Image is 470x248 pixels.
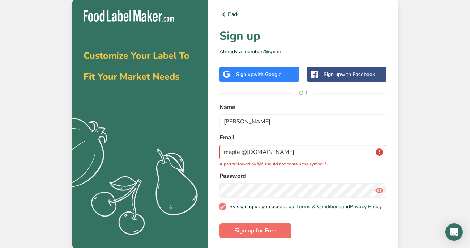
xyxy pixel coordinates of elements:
label: Name [219,103,387,112]
p: Already a member? [219,48,387,55]
a: Privacy Policy [350,203,382,210]
h1: Sign up [219,28,387,45]
input: email@example.com [219,145,387,159]
span: with Google [253,71,282,78]
a: Terms & Conditions [296,203,341,210]
label: Email [219,133,387,142]
input: John Doe [219,114,387,129]
button: Sign up for Free [219,223,291,238]
div: Open Intercom Messenger [445,223,463,241]
span: Sign up for Free [234,226,277,235]
span: Customize Your Label To Fit Your Market Needs [84,50,189,83]
span: OR [292,82,314,104]
img: Food Label Maker [84,10,174,22]
div: Sign up [324,71,375,78]
div: Sign up [236,71,282,78]
a: Sign in [265,48,281,55]
p: A part followed by '@' should not contain the symbol ' '. [219,161,387,167]
span: By signing up you accept our and [226,203,382,210]
a: Back [219,10,387,19]
label: Password [219,172,387,180]
span: with Facebook [341,71,375,78]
